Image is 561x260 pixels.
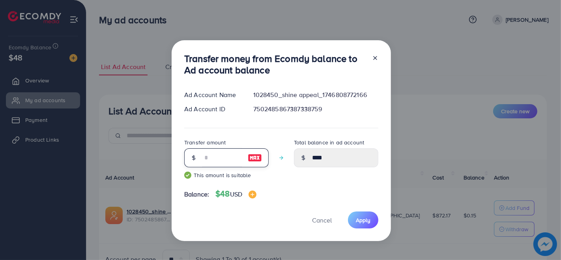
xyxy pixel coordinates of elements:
span: Cancel [312,216,332,224]
img: image [249,191,256,198]
label: Total balance in ad account [294,138,364,146]
div: 7502485867387338759 [247,105,385,114]
h4: $48 [215,189,256,199]
div: Ad Account Name [178,90,247,99]
label: Transfer amount [184,138,226,146]
h3: Transfer money from Ecomdy balance to Ad account balance [184,53,366,76]
button: Cancel [302,211,342,228]
span: Balance: [184,190,209,199]
div: 1028450_shine appeal_1746808772166 [247,90,385,99]
div: Ad Account ID [178,105,247,114]
img: image [248,153,262,163]
img: guide [184,172,191,179]
span: Apply [356,216,370,224]
small: This amount is suitable [184,171,269,179]
span: USD [230,190,242,198]
button: Apply [348,211,378,228]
